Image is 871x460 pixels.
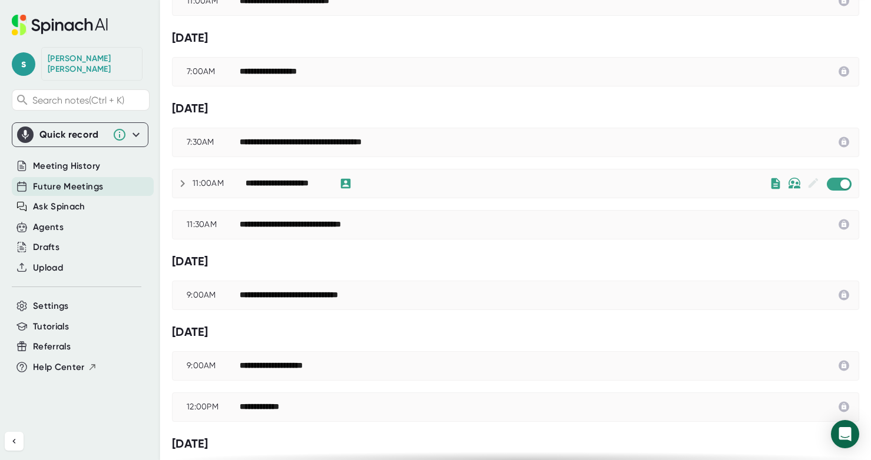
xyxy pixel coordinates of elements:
div: Steve Buckley [48,54,136,74]
span: s [12,52,35,76]
div: [DATE] [172,101,859,116]
div: 12:00PM [187,402,240,412]
div: [DATE] [172,325,859,339]
button: Agents [33,221,64,234]
div: [DATE] [172,436,859,451]
button: Drafts [33,241,59,254]
span: Help Center [33,361,85,374]
span: Search notes (Ctrl + K) [32,95,146,106]
button: Tutorials [33,320,69,334]
div: [DATE] [172,254,859,269]
div: 9:00AM [187,290,240,301]
div: 7:00AM [187,66,240,77]
div: Open Intercom Messenger [831,420,859,448]
button: Future Meetings [33,180,103,194]
button: Collapse sidebar [5,432,24,451]
button: Ask Spinach [33,200,85,214]
div: 11:30AM [187,219,240,230]
div: 11:00AM [193,178,246,189]
button: Help Center [33,361,97,374]
button: Referrals [33,340,71,354]
div: Quick record [17,123,143,146]
div: Quick record [39,129,107,141]
div: 9:00AM [187,361,240,371]
button: Upload [33,261,63,275]
img: internal-only.bf9814430b306fe8849ed4717edd4846.svg [788,178,801,189]
div: 7:30AM [187,137,240,148]
div: [DATE] [172,31,859,45]
button: Meeting History [33,159,100,173]
button: Settings [33,299,69,313]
